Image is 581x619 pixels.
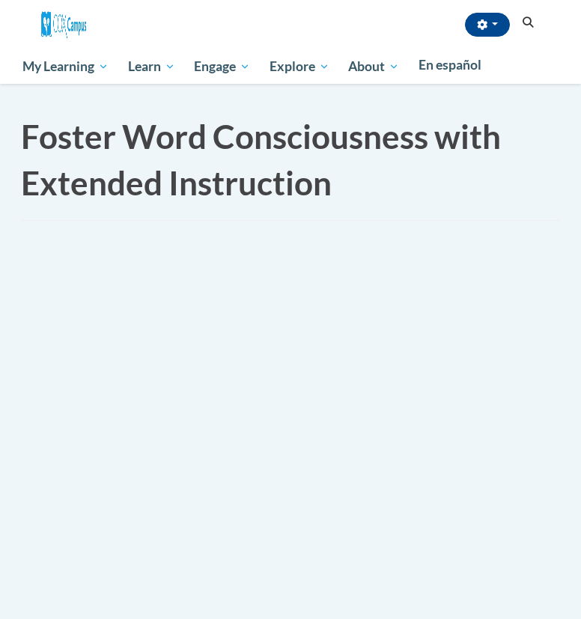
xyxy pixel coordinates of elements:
[517,13,540,31] button: Search
[270,58,329,76] span: Explore
[409,49,491,81] a: En español
[118,49,185,84] a: Learn
[41,11,86,38] img: Cox Campus
[11,49,573,84] div: Main menu
[465,13,510,37] button: Account Settings
[260,49,339,84] a: Explore
[194,58,250,76] span: Engage
[128,58,175,76] span: Learn
[13,49,118,84] a: My Learning
[184,49,260,84] a: Engage
[419,57,481,73] span: En español
[41,17,86,30] a: Cox Campus
[339,49,410,84] a: About
[522,17,535,28] i: 
[21,117,501,202] span: Foster Word Consciousness with Extended Instruction
[348,58,399,76] span: About
[22,58,109,76] span: My Learning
